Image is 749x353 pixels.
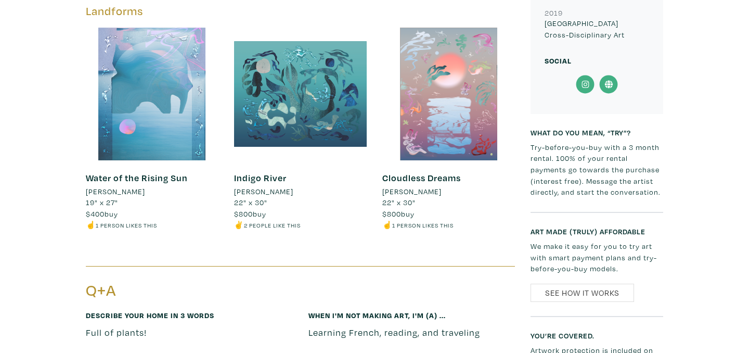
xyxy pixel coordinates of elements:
[545,18,649,40] p: [GEOGRAPHIC_DATA] Cross-Disciplinary Art
[234,197,267,207] span: 22" x 30"
[86,209,118,219] span: buy
[86,219,218,231] li: ☝️
[308,325,515,339] p: Learning French, reading, and traveling
[86,310,214,320] small: Describe your home in 3 words
[234,219,367,231] li: ✌️
[382,219,515,231] li: ☝️
[234,186,367,197] a: [PERSON_NAME]
[86,4,515,18] h5: Landforms
[86,209,105,219] span: $400
[382,209,401,219] span: $800
[234,209,253,219] span: $800
[86,281,293,300] h3: Q+A
[531,284,634,302] a: See How It Works
[382,186,515,197] a: [PERSON_NAME]
[545,8,563,18] small: 2019
[545,56,572,66] small: Social
[86,186,218,197] a: [PERSON_NAME]
[86,325,293,339] p: Full of plants!
[392,221,454,229] small: 1 person likes this
[86,172,188,184] a: Water of the Rising Sun
[308,310,446,320] small: When I'm not making art, I'm (a) ...
[234,209,266,219] span: buy
[531,331,663,340] h6: You’re covered.
[531,241,663,274] p: We make it easy for you to try art with smart payment plans and try-before-you-buy models.
[86,197,118,207] span: 19" x 27"
[86,186,145,197] li: [PERSON_NAME]
[531,227,663,236] h6: Art made (truly) affordable
[382,172,461,184] a: Cloudless Dreams
[382,197,416,207] span: 22" x 30"
[531,142,663,198] p: Try-before-you-buy with a 3 month rental. 100% of your rental payments go towards the purchase (i...
[234,172,287,184] a: Indigo River
[244,221,301,229] small: 2 people like this
[234,186,293,197] li: [PERSON_NAME]
[96,221,157,229] small: 1 person likes this
[531,128,663,137] h6: What do you mean, “try”?
[382,186,442,197] li: [PERSON_NAME]
[382,209,415,219] span: buy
